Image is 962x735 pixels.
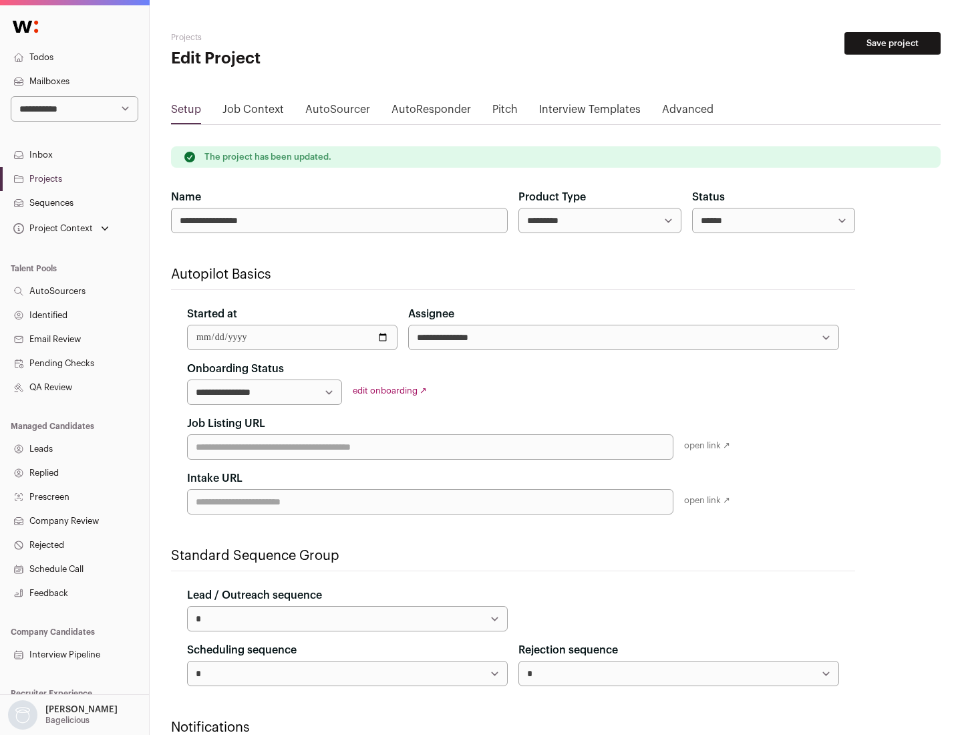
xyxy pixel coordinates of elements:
label: Product Type [518,189,586,205]
div: Project Context [11,223,93,234]
label: Started at [187,306,237,322]
label: Scheduling sequence [187,642,297,658]
h2: Projects [171,32,428,43]
button: Save project [844,32,941,55]
label: Intake URL [187,470,243,486]
h1: Edit Project [171,48,428,69]
label: Status [692,189,725,205]
label: Rejection sequence [518,642,618,658]
a: Job Context [222,102,284,123]
a: edit onboarding ↗ [353,386,427,395]
label: Lead / Outreach sequence [187,587,322,603]
img: nopic.png [8,700,37,730]
h2: Autopilot Basics [171,265,855,284]
label: Assignee [408,306,454,322]
a: AutoResponder [391,102,471,123]
a: Setup [171,102,201,123]
label: Name [171,189,201,205]
button: Open dropdown [11,219,112,238]
label: Job Listing URL [187,416,265,432]
p: Bagelicious [45,715,90,726]
h2: Standard Sequence Group [171,547,855,565]
button: Open dropdown [5,700,120,730]
p: The project has been updated. [204,152,331,162]
p: [PERSON_NAME] [45,704,118,715]
a: AutoSourcer [305,102,370,123]
label: Onboarding Status [187,361,284,377]
a: Pitch [492,102,518,123]
a: Interview Templates [539,102,641,123]
img: Wellfound [5,13,45,40]
a: Advanced [662,102,713,123]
